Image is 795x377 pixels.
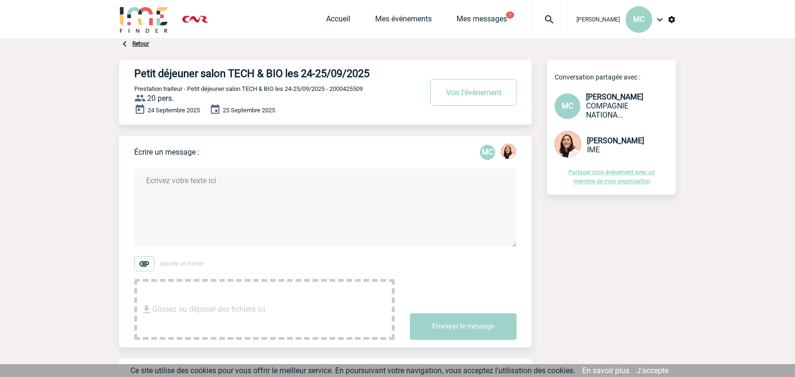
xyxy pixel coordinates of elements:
a: Mes événements [375,14,432,28]
span: [PERSON_NAME] [587,136,644,145]
a: Accueil [326,14,350,28]
span: 25 Septembre 2025 [223,107,275,114]
p: MC [480,145,495,160]
span: Ce site utilise des cookies pour vous offrir le meilleur service. En poursuivant votre navigation... [130,366,575,375]
span: MC [633,15,645,24]
span: IME [587,145,600,154]
a: Mes messages [457,14,507,28]
img: 129834-0.png [501,144,516,159]
img: 129834-0.png [555,131,581,158]
p: Écrire un message : [134,148,199,157]
a: Retour [132,40,149,47]
span: 24 Septembre 2025 [148,107,200,114]
span: COMPAGNIE NATIONALE DU RHONE [586,101,628,119]
span: [PERSON_NAME] [586,92,643,101]
button: Envoyer le message [410,313,517,340]
span: MC [562,101,573,110]
h4: Petit déjeuner salon TECH & BIO les 24-25/09/2025 [134,68,394,79]
span: Ajouter un fichier [160,260,204,267]
a: Partager mon événement avec un membre de mon organisation [568,169,655,185]
p: Conversation partagée avec : [555,73,676,81]
span: Prestation traiteur - Petit déjeuner salon TECH & BIO les 24-25/09/2025 - 2000425509 [134,85,363,92]
span: Glissez ou déposer des fichiers ici [152,286,265,333]
a: En savoir plus [582,366,629,375]
span: 20 pers. [147,94,174,103]
span: [PERSON_NAME] [576,16,620,23]
button: 1 [506,11,514,19]
button: Voir l'événement [430,79,517,106]
img: IME-Finder [119,6,169,33]
div: Melissa NOBLET [501,144,516,161]
img: file_download.svg [141,304,152,315]
div: Marie-Stéphanie CHEVILLARD [480,145,495,160]
a: J'accepte [636,366,668,375]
